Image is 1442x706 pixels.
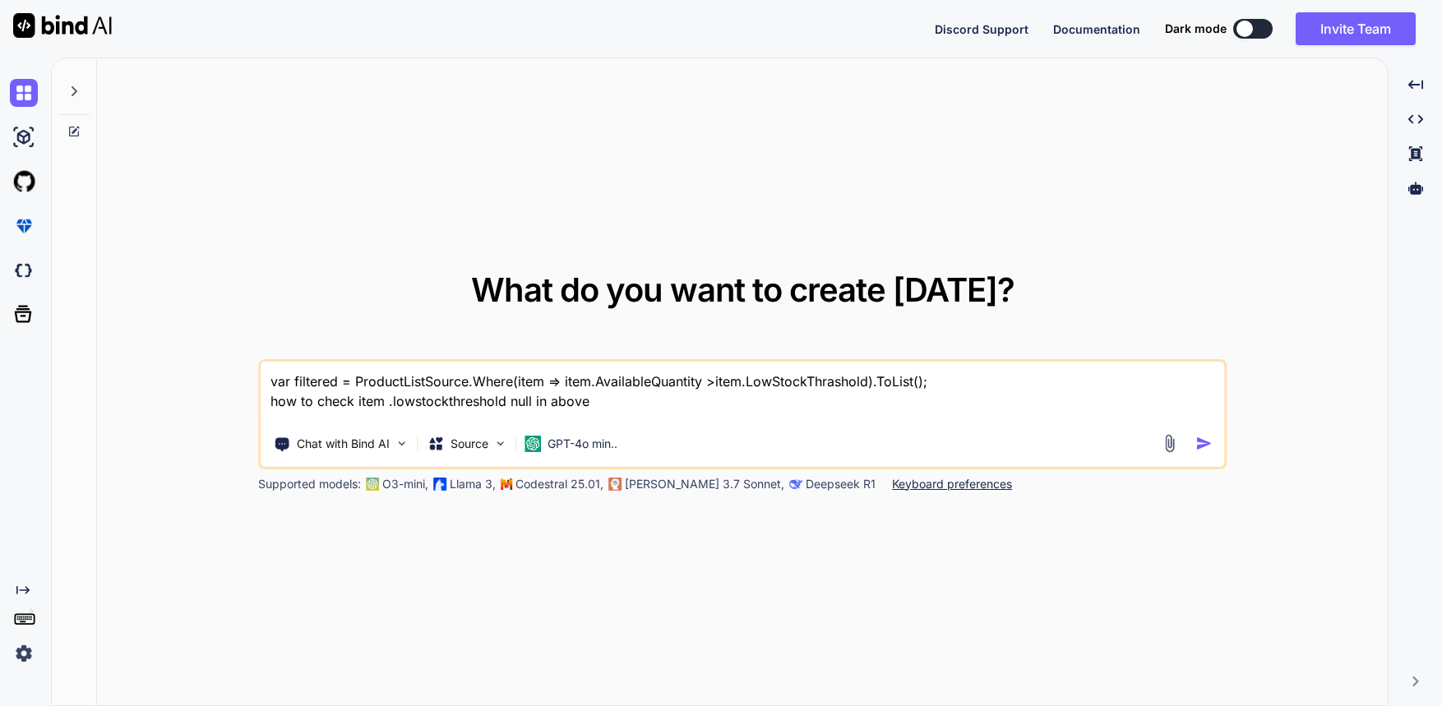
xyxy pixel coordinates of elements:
[297,436,390,452] p: Chat with Bind AI
[515,476,603,492] p: Codestral 25.01,
[450,476,496,492] p: Llama 3,
[395,436,409,450] img: Pick Tools
[935,21,1028,38] button: Discord Support
[451,436,488,452] p: Source
[1296,12,1416,45] button: Invite Team
[10,168,38,196] img: githubLight
[525,436,541,452] img: GPT-4o mini
[806,476,876,492] p: Deepseek R1
[261,362,1224,422] textarea: var filtered = ProductListSource.Where(item => item.AvailableQuantity >item.LowStockThrashold).To...
[10,639,38,667] img: settings
[433,478,446,491] img: Llama2
[382,476,428,492] p: O3-mini,
[625,476,784,492] p: [PERSON_NAME] 3.7 Sonnet,
[1195,435,1213,452] img: icon
[892,476,1012,492] p: Keyboard preferences
[10,256,38,284] img: darkCloudIdeIcon
[10,79,38,107] img: chat
[1053,21,1140,38] button: Documentation
[1160,434,1179,453] img: attachment
[1165,21,1227,37] span: Dark mode
[10,212,38,240] img: premium
[501,478,512,490] img: Mistral-AI
[608,478,622,491] img: claude
[471,270,1014,310] span: What do you want to create [DATE]?
[10,123,38,151] img: ai-studio
[258,476,361,492] p: Supported models:
[548,436,617,452] p: GPT-4o min..
[935,22,1028,36] span: Discord Support
[366,478,379,491] img: GPT-4
[493,436,507,450] img: Pick Models
[789,478,802,491] img: claude
[13,13,112,38] img: Bind AI
[1053,22,1140,36] span: Documentation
